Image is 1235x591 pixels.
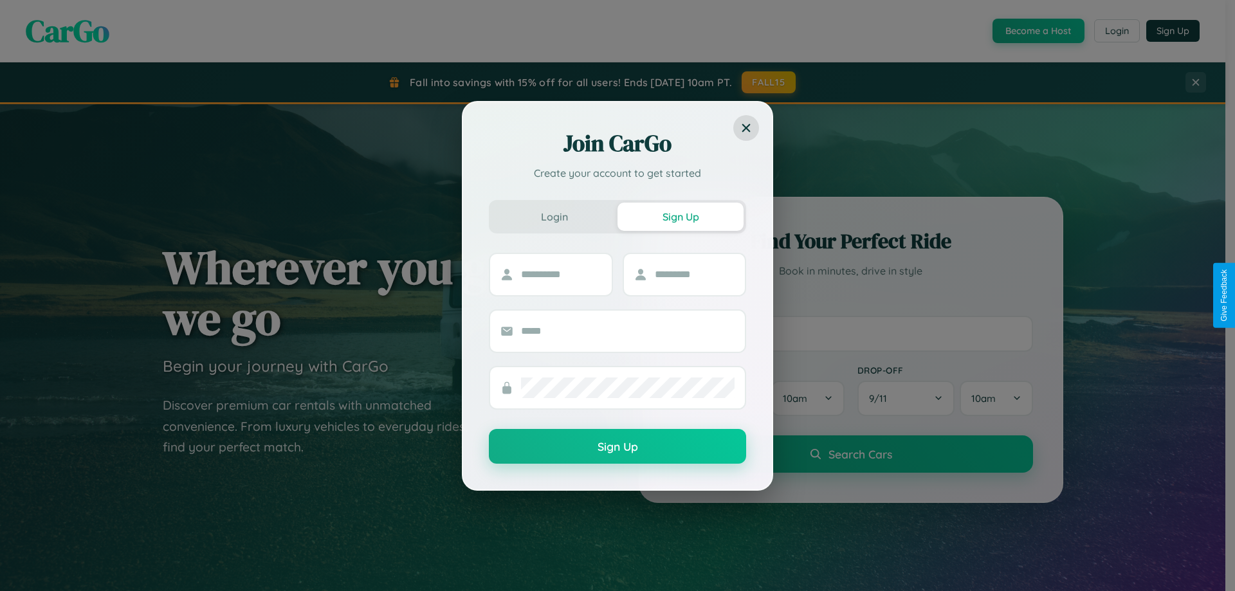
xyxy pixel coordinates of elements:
button: Login [491,203,617,231]
h2: Join CarGo [489,128,746,159]
button: Sign Up [489,429,746,464]
button: Sign Up [617,203,744,231]
p: Create your account to get started [489,165,746,181]
div: Give Feedback [1220,269,1229,322]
